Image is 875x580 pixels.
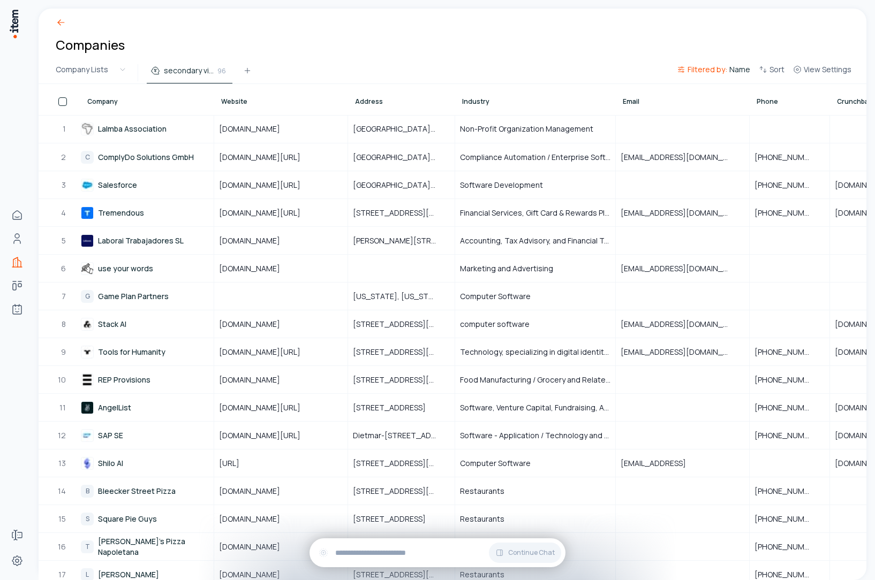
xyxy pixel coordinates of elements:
span: [PHONE_NUMBER] [755,514,825,524]
div: T [81,540,94,553]
span: [PHONE_NUMBER] [755,180,825,190]
span: Non-Profit Organization Management [460,124,593,134]
a: GGame Plan Partners [81,283,213,309]
span: [STREET_ADDRESS][US_STATE] [353,458,450,469]
span: [DOMAIN_NAME][URL] [219,208,313,218]
span: [PHONE_NUMBER] [755,569,825,580]
span: Phone [757,97,778,106]
img: Laborai Trabajadores SL [81,234,94,247]
button: View Settings [789,63,856,82]
span: [PHONE_NUMBER] [755,208,825,218]
a: Companies [6,251,28,273]
span: [EMAIL_ADDRESS][DOMAIN_NAME] [621,319,744,330]
span: 4 [61,208,67,218]
div: Continue Chat [310,538,565,567]
span: Software Development [460,180,543,190]
img: use your words [81,262,94,275]
span: View Settings [804,64,851,75]
span: Computer Software [460,291,531,302]
span: 9 [61,347,67,357]
span: Restaurants [460,514,504,524]
img: Stack AI [81,318,94,331]
a: Home [6,204,28,226]
span: 1 [63,124,67,134]
span: [DOMAIN_NAME] [219,514,293,524]
span: 17 [58,569,67,580]
span: Restaurants [460,569,504,580]
img: SAP SE [81,429,94,442]
span: 16 [58,541,67,552]
span: [DOMAIN_NAME] [219,486,293,497]
span: Compliance Automation / Enterprise Software [460,152,610,163]
a: REP Provisions [81,367,213,393]
span: [PHONE_NUMBER] [755,486,825,497]
span: [DOMAIN_NAME] [219,375,293,385]
span: 2 [61,152,67,163]
button: Sort [755,63,789,82]
span: computer software [460,319,530,330]
th: Email [616,84,750,115]
span: 15 [58,514,67,524]
span: [STREET_ADDRESS][US_STATE] [353,486,450,497]
span: 13 [58,458,67,469]
span: Restaurants [460,486,504,497]
a: Shilo AI [81,450,213,476]
a: T[PERSON_NAME]'s Pizza Napoletana [81,533,213,560]
a: AngelList [81,394,213,421]
span: [STREET_ADDRESS] [353,514,439,524]
span: [EMAIL_ADDRESS][DOMAIN_NAME] [621,263,744,274]
img: Shilo AI [81,457,94,470]
span: [DOMAIN_NAME] [219,541,293,552]
span: [US_STATE], [US_STATE], [GEOGRAPHIC_DATA] [353,291,450,302]
span: [DOMAIN_NAME][URL] [219,402,313,413]
span: [URL] [219,458,252,469]
span: [DOMAIN_NAME][URL] [219,347,313,357]
th: Industry [455,84,616,115]
a: Tools for Humanity [81,339,213,365]
span: Industry [462,97,489,106]
span: Accounting, Tax Advisory, and Financial Technology [460,235,610,246]
a: Contacts [6,228,28,249]
button: Continue Chat [489,543,561,563]
a: use your words [81,255,213,281]
span: [PERSON_NAME][STREET_ADDRESS] [353,235,450,246]
a: BBleecker Street Pizza [81,478,213,504]
span: secondary view [164,65,215,76]
img: Tremendous [81,207,94,219]
span: [GEOGRAPHIC_DATA], [US_STATE], [GEOGRAPHIC_DATA] [353,124,450,134]
span: Company [87,97,118,106]
span: [PHONE_NUMBER] [755,375,825,385]
span: Software - Application / Technology and Communications / Enterprise Application Software and Busi... [460,430,610,441]
span: 3 [62,180,67,190]
span: 7 [62,291,67,302]
span: [DOMAIN_NAME] [219,319,293,330]
span: [EMAIL_ADDRESS] [621,458,699,469]
a: Lalmba Association [81,116,213,142]
span: [STREET_ADDRESS][PERSON_NAME][US_STATE] [353,319,450,330]
span: Dietmar-[STREET_ADDRESS] [353,430,450,441]
span: 96 [217,66,226,75]
span: Name [729,64,750,75]
a: SSquare Pie Guys [81,506,213,532]
span: Continue Chat [508,548,555,557]
a: SAP SE [81,422,213,448]
a: Salesforce [81,172,213,198]
span: 14 [58,486,67,497]
span: [STREET_ADDRESS][US_STATE] [353,347,450,357]
a: Tremendous [81,200,213,226]
a: CComplyDo Solutions GmbH [81,144,213,170]
div: B [81,485,94,498]
span: [STREET_ADDRESS] [353,402,439,413]
span: [DOMAIN_NAME] [219,124,293,134]
span: [GEOGRAPHIC_DATA], [GEOGRAPHIC_DATA] [353,152,450,163]
span: Financial Services, Gift Card & Rewards Platform, Business/Productivity Software, Credit Cards & ... [460,208,610,218]
a: Laborai Trabajadores SL [81,227,213,254]
div: C [81,151,94,164]
span: [DOMAIN_NAME] [219,569,293,580]
span: 12 [58,430,67,441]
div: S [81,513,94,525]
span: Email [623,97,639,106]
span: Computer Software [460,458,531,469]
button: secondary view96 [147,64,232,83]
span: 5 [62,235,67,246]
